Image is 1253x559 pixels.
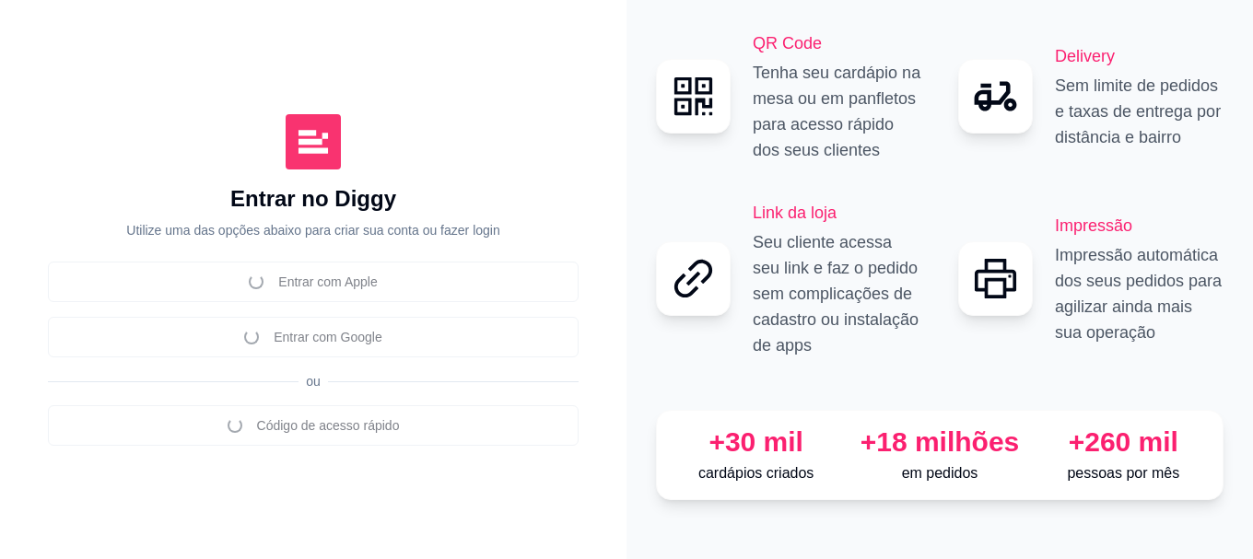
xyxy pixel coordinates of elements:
[672,425,840,459] div: +30 mil
[855,425,1024,459] div: +18 milhões
[1039,425,1208,459] div: +260 mil
[753,60,921,163] p: Tenha seu cardápio na mesa ou em panfletos para acesso rápido dos seus clientes
[1039,462,1208,484] p: pessoas por mês
[126,221,499,239] p: Utilize uma das opções abaixo para criar sua conta ou fazer login
[672,462,840,484] p: cardápios criados
[855,462,1024,484] p: em pedidos
[1055,73,1224,150] p: Sem limite de pedidos e taxas de entrega por distância e bairro
[1055,242,1224,345] p: Impressão automática dos seus pedidos para agilizar ainda mais sua operação
[230,184,396,214] h1: Entrar no Diggy
[753,30,921,56] h2: QR Code
[753,200,921,226] h2: Link da loja
[299,374,328,389] span: ou
[1055,43,1224,69] h2: Delivery
[753,229,921,358] p: Seu cliente acessa seu link e faz o pedido sem complicações de cadastro ou instalação de apps
[286,114,341,169] img: Diggy
[1055,213,1224,239] h2: Impressão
